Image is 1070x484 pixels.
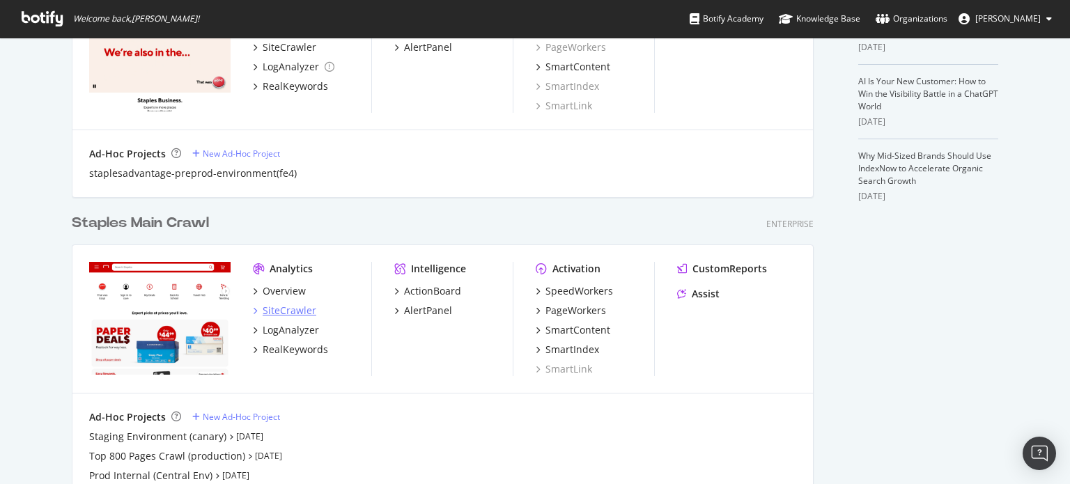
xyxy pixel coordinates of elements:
div: LogAnalyzer [263,323,319,337]
a: staplesadvantage-preprod-environment(fe4) [89,166,297,180]
a: LogAnalyzer [253,60,334,74]
a: SmartContent [536,60,610,74]
div: Botify Academy [690,12,763,26]
a: CustomReports [677,262,767,276]
div: Staples Main Crawl [72,213,209,233]
a: PageWorkers [536,40,606,54]
div: CustomReports [692,262,767,276]
div: LogAnalyzer [263,60,319,74]
div: New Ad-Hoc Project [203,411,280,423]
div: [DATE] [858,116,998,128]
div: SpeedWorkers [545,284,613,298]
div: SmartContent [545,60,610,74]
div: [DATE] [858,190,998,203]
a: Assist [677,287,720,301]
a: SiteCrawler [253,40,316,54]
a: SmartContent [536,323,610,337]
a: Top 800 Pages Crawl (production) [89,449,245,463]
div: AlertPanel [404,40,452,54]
a: SmartIndex [536,79,599,93]
a: AlertPanel [394,304,452,318]
div: SmartIndex [545,343,599,357]
a: [DATE] [255,450,282,462]
div: Overview [263,284,306,298]
a: Why Mid-Sized Brands Should Use IndexNow to Accelerate Organic Search Growth [858,150,991,187]
a: AlertPanel [394,40,452,54]
a: SmartIndex [536,343,599,357]
div: Knowledge Base [779,12,860,26]
div: RealKeywords [263,79,328,93]
a: LogAnalyzer [253,323,319,337]
span: Taylor Brantley [975,13,1041,24]
a: RealKeywords [253,343,328,357]
div: SmartContent [545,323,610,337]
a: AI Is Your New Customer: How to Win the Visibility Battle in a ChatGPT World [858,75,998,112]
div: Ad-Hoc Projects [89,410,166,424]
div: SiteCrawler [263,304,316,318]
a: SmartLink [536,99,592,113]
a: SpeedWorkers [536,284,613,298]
button: [PERSON_NAME] [947,8,1063,30]
div: New Ad-Hoc Project [203,148,280,159]
a: New Ad-Hoc Project [192,411,280,423]
div: RealKeywords [263,343,328,357]
a: New Ad-Hoc Project [192,148,280,159]
a: [DATE] [222,469,249,481]
div: PageWorkers [545,304,606,318]
div: Intelligence [411,262,466,276]
a: Prod Internal (Central Env) [89,469,212,483]
a: [DATE] [236,430,263,442]
a: SmartLink [536,362,592,376]
a: Staging Environment (canary) [89,430,226,444]
div: AlertPanel [404,304,452,318]
div: Assist [692,287,720,301]
img: staples.com [89,262,231,375]
div: [DATE] [858,41,998,54]
a: PageWorkers [536,304,606,318]
div: Analytics [270,262,313,276]
a: ActionBoard [394,284,461,298]
div: Organizations [876,12,947,26]
div: Ad-Hoc Projects [89,147,166,161]
div: Activation [552,262,600,276]
div: SiteCrawler [263,40,316,54]
div: Open Intercom Messenger [1023,437,1056,470]
div: ActionBoard [404,284,461,298]
a: SiteCrawler [253,304,316,318]
a: Overview [253,284,306,298]
a: Staples Main Crawl [72,213,215,233]
a: RealKeywords [253,79,328,93]
span: Welcome back, [PERSON_NAME] ! [73,13,199,24]
div: Enterprise [766,218,814,230]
